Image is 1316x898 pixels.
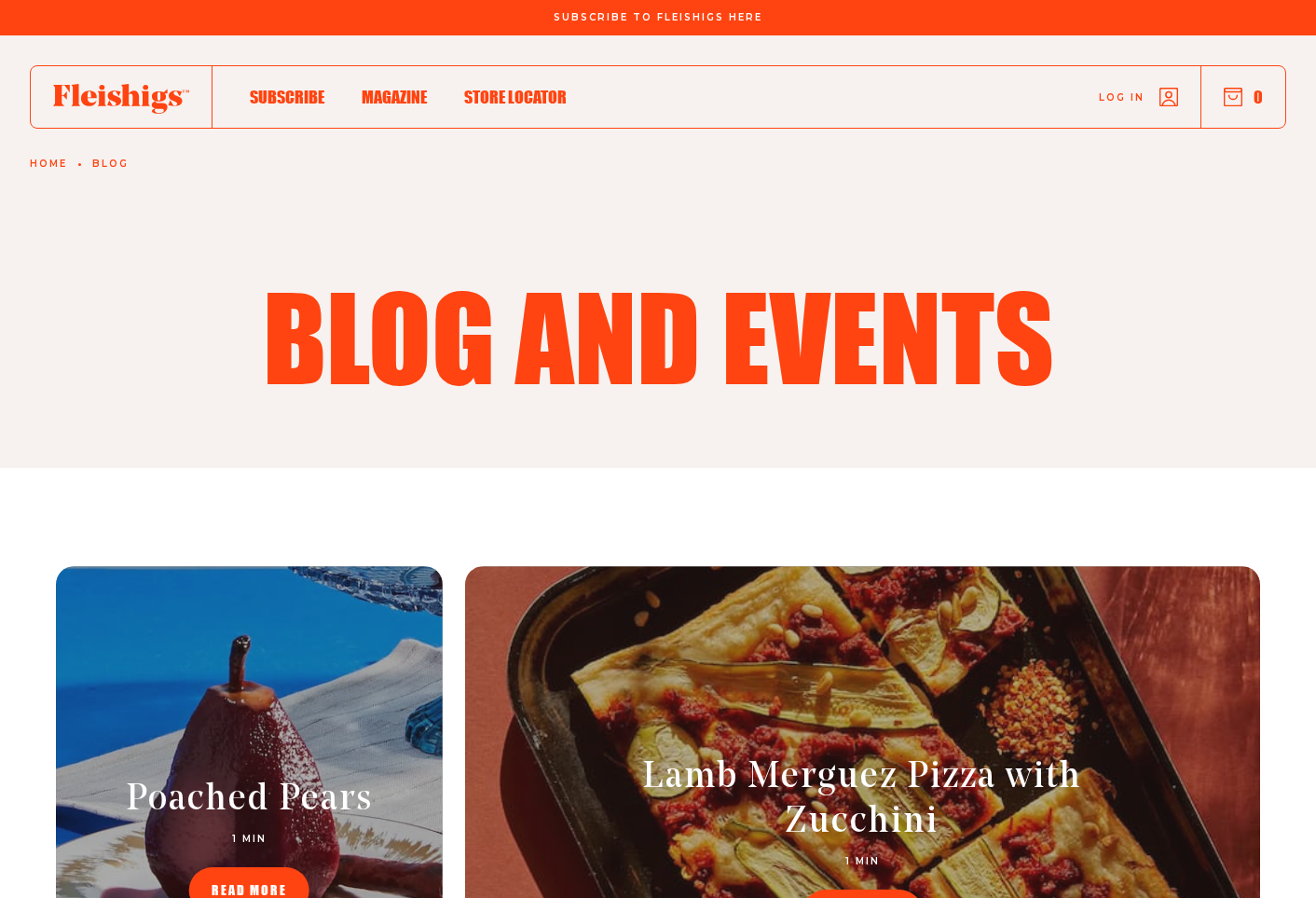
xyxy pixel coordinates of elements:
p: 1 MIN [624,856,1101,867]
span: Subscribe [250,87,324,107]
a: Blog [92,159,129,170]
span: Magazine [362,87,427,107]
a: Subscribe [250,84,324,109]
button: 0 [1224,87,1263,107]
h2: Lamb Merguez Pizza with Zucchini [624,755,1101,845]
span: READ MORE [212,884,287,897]
a: Home [30,159,67,170]
h1: Blog and events [255,278,1061,394]
a: Subscribe To Fleishigs Here [550,12,766,21]
h2: Poached Pears [86,778,413,822]
span: Store locator [464,87,567,107]
span: Log in [1099,90,1145,104]
a: Magazine [362,84,427,109]
a: Store locator [464,84,567,109]
a: Log in [1099,88,1178,106]
span: Subscribe To Fleishigs Here [554,12,762,23]
p: 1 MIN [86,834,413,845]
